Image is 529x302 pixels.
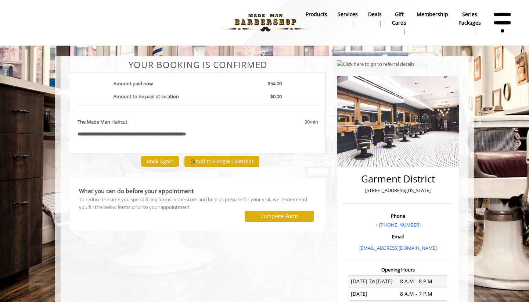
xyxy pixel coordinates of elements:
[114,80,153,87] b: Amount paid now
[332,9,363,28] a: ServicesServices
[349,275,398,288] td: [DATE] To [DATE]
[301,9,332,28] a: Productsproducts
[392,10,406,27] b: gift cards
[79,196,317,211] div: To reduce the time you spend filling forms in the store and help us prepare for your visit, we re...
[78,118,127,126] b: The Made Man Haircut
[387,9,411,36] a: Gift cardsgift cards
[349,288,398,300] td: [DATE]
[375,221,421,228] a: + [PHONE_NUMBER]
[345,186,451,194] p: [STREET_ADDRESS][US_STATE]
[363,9,387,28] a: DealsDeals
[70,60,326,70] center: Your Booking is confirmed
[79,187,194,195] b: What you can do before your appointment
[337,60,414,68] img: Click here to go to referral details
[215,3,316,43] img: Made Man Barbershop logo
[141,156,179,167] button: Book Again
[338,10,358,18] b: Services
[345,234,451,239] h3: Email
[345,213,451,218] h3: Phone
[268,80,282,87] b: $54.00
[245,118,318,126] div: 30min
[359,245,437,251] a: [EMAIL_ADDRESS][DOMAIN_NAME]
[114,93,179,100] b: Amount to be paid at location
[245,211,314,221] button: Complete Form
[398,275,447,288] td: 8 A.M - 8 P.M
[345,174,451,184] h2: Garment District
[260,213,298,219] label: Complete Form
[417,10,448,18] b: Membership
[398,288,447,300] td: 8 A.M - 7 P.M
[458,10,481,27] b: Series packages
[306,10,327,18] b: products
[270,93,282,100] b: $0.00
[184,156,259,167] button: Add to Google Calendar
[411,9,453,28] a: MembershipMembership
[368,10,382,18] b: Deals
[343,267,453,272] h3: Opening Hours
[453,9,486,36] a: Series packagesSeries packages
